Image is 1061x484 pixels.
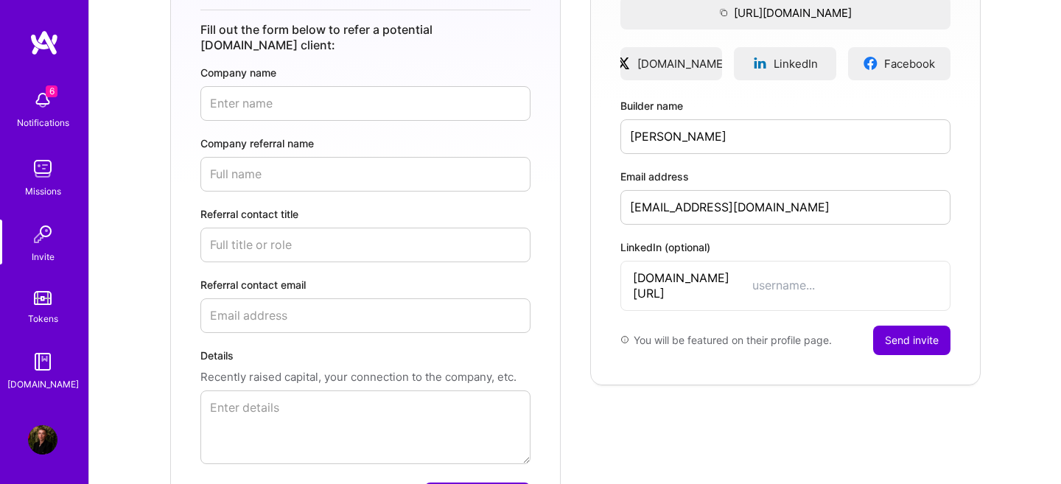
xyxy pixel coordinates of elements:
img: bell [28,85,57,115]
div: Fill out the form below to refer a potential [DOMAIN_NAME] client: [200,22,530,53]
input: username... [752,278,938,293]
img: User Avatar [28,425,57,455]
input: Full name [620,119,950,154]
input: Enter name [200,86,530,121]
div: Missions [25,183,61,199]
img: facebookLogo [863,56,878,71]
img: teamwork [28,154,57,183]
label: Referral contact email [200,277,530,292]
input: Full title or role [200,228,530,262]
img: logo [29,29,59,56]
img: guide book [28,347,57,376]
input: Email address [200,298,530,333]
div: [DOMAIN_NAME] [7,376,79,392]
span: [DOMAIN_NAME] [637,56,726,71]
img: linkedinLogo [752,56,768,71]
label: Company name [200,65,530,80]
img: xLogo [616,56,631,71]
label: Company referral name [200,136,530,151]
div: Notifications [17,115,69,130]
div: Invite [32,249,55,264]
label: Referral contact title [200,206,530,222]
img: tokens [34,291,52,305]
label: Builder name [620,98,950,113]
input: Email address [620,190,950,225]
span: [DOMAIN_NAME][URL] [633,270,752,301]
div: You will be featured on their profile page. [620,326,832,355]
label: LinkedIn (optional) [620,239,950,255]
span: LinkedIn [774,56,818,71]
button: Send invite [873,326,950,355]
div: Tokens [28,311,58,326]
img: Invite [28,220,57,249]
label: Email address [620,169,950,184]
span: [URL][DOMAIN_NAME] [620,5,950,21]
label: Details [200,348,530,363]
span: Facebook [884,56,935,71]
input: Full name [200,157,530,192]
p: Recently raised capital, your connection to the company, etc. [200,369,530,385]
span: 6 [46,85,57,97]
